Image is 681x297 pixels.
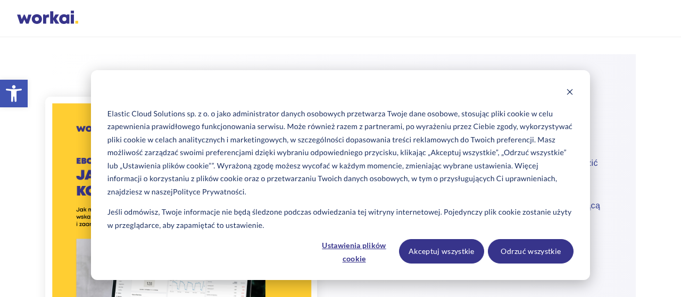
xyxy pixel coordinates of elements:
[107,206,574,232] p: Jeśli odmówisz, Twoje informacje nie będą śledzone podczas odwiedzania tej witryny internetowej. ...
[107,107,574,199] p: Elastic Cloud Solutions sp. z o. o jako administrator danych osobowych przetwarza Twoje dane osob...
[313,239,395,264] button: Ustawienia plików cookie
[566,87,574,100] button: Dismiss cookie banner
[173,185,246,199] a: Polityce Prywatności.
[488,239,574,264] button: Odrzuć wszystkie
[399,239,485,264] button: Akceptuj wszystkie
[91,70,590,280] div: Cookie banner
